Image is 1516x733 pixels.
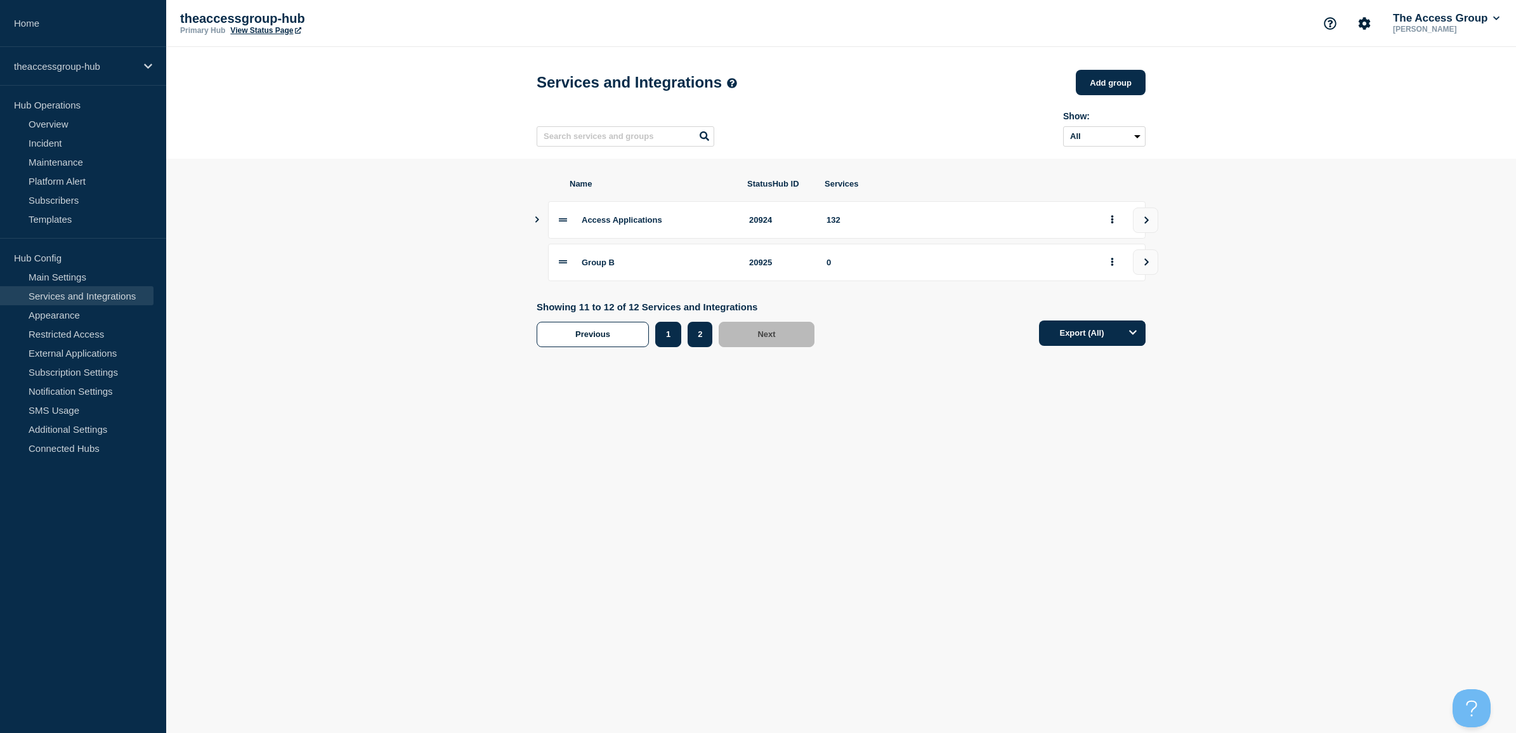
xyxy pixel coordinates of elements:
[1317,10,1343,37] button: Support
[570,179,732,188] span: Name
[1063,126,1146,147] select: Archived
[1133,249,1158,275] button: view group
[747,179,809,188] span: StatusHub ID
[582,215,662,225] span: Access Applications
[1063,111,1146,121] div: Show:
[749,215,811,225] div: 20924
[230,26,301,35] a: View Status Page
[827,258,1089,267] div: 0
[180,26,225,35] p: Primary Hub
[1120,320,1146,346] button: Options
[537,301,821,312] p: Showing 11 to 12 of 12 Services and Integrations
[719,322,814,347] button: Next
[1453,689,1491,727] iframe: Help Scout Beacon - Open
[1104,210,1120,230] button: group actions
[14,61,136,72] p: theaccessgroup-hub
[827,215,1089,225] div: 132
[575,329,610,339] span: Previous
[1076,70,1146,95] button: Add group
[582,258,615,267] span: Group B
[757,329,775,339] span: Next
[1104,253,1120,272] button: group actions
[1133,208,1158,233] button: view group
[655,322,681,347] button: 1
[1390,12,1502,25] button: The Access Group
[825,179,1090,188] span: Services
[688,322,712,347] button: 2
[1039,320,1146,346] button: Export (All)
[1351,10,1378,37] button: Account settings
[537,126,714,147] input: Search services and groups
[1390,25,1502,34] p: [PERSON_NAME]
[534,201,540,239] button: Show services
[537,322,649,347] button: Previous
[537,74,737,91] h1: Services and Integrations
[749,258,811,267] div: 20925
[180,11,434,26] p: theaccessgroup-hub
